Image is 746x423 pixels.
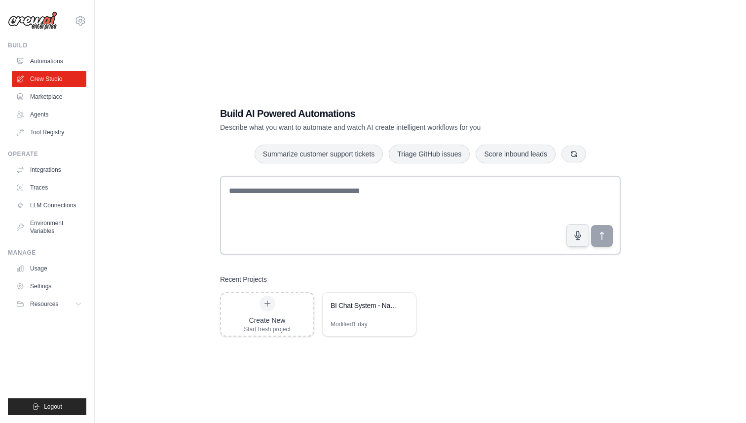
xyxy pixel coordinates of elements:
button: Resources [12,296,86,312]
a: Integrations [12,162,86,178]
a: LLM Connections [12,197,86,213]
div: Build [8,41,86,49]
button: Triage GitHub issues [389,145,470,163]
button: Click to speak your automation idea [566,224,589,247]
a: Tool Registry [12,124,86,140]
a: Marketplace [12,89,86,105]
span: Logout [44,403,62,411]
h3: Recent Projects [220,274,267,284]
div: Manage [8,249,86,257]
h1: Build AI Powered Automations [220,107,552,120]
a: Usage [12,261,86,276]
button: Summarize customer support tickets [255,145,383,163]
div: Modified 1 day [331,320,368,328]
div: BI Chat System - Natural Language to BigQuery [331,301,398,310]
a: Environment Variables [12,215,86,239]
a: Traces [12,180,86,195]
div: Operate [8,150,86,158]
a: Settings [12,278,86,294]
div: Start fresh project [244,325,291,333]
a: Agents [12,107,86,122]
button: Score inbound leads [476,145,556,163]
div: Create New [244,315,291,325]
button: Logout [8,398,86,415]
span: Resources [30,300,58,308]
button: Get new suggestions [561,146,586,162]
img: Logo [8,11,57,30]
a: Automations [12,53,86,69]
a: Crew Studio [12,71,86,87]
p: Describe what you want to automate and watch AI create intelligent workflows for you [220,122,552,132]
